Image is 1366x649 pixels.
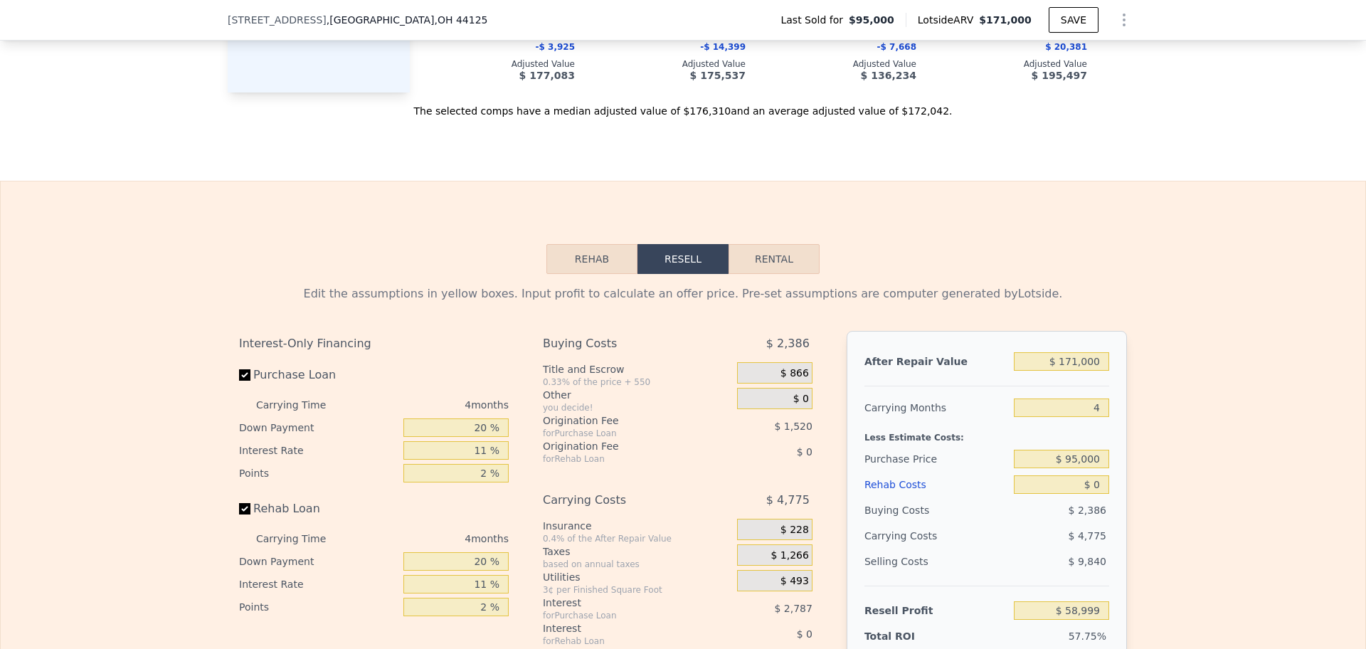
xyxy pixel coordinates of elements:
span: -$ 7,668 [877,42,916,52]
span: $95,000 [849,13,894,27]
span: $171,000 [979,14,1032,26]
span: Lotside ARV [918,13,979,27]
span: Last Sold for [780,13,849,27]
div: Carrying Time [256,394,349,416]
div: Carrying Costs [543,487,701,513]
div: Buying Costs [543,331,701,357]
div: Interest Rate [239,573,398,596]
div: Origination Fee [543,439,701,453]
input: Rehab Loan [239,503,250,515]
div: 4 months [354,394,509,416]
div: you decide! [543,402,731,413]
span: -$ 3,925 [536,42,575,52]
div: based on annual taxes [543,559,731,570]
label: Purchase Loan [239,362,398,388]
span: $ 866 [780,367,809,380]
div: Selling Costs [864,549,1008,574]
span: $ 175,537 [690,70,746,81]
span: $ 4,775 [1069,530,1106,542]
div: Down Payment [239,416,398,439]
div: Resell Profit [864,598,1008,623]
input: Purchase Loan [239,369,250,381]
div: Points [239,596,398,618]
span: 57.75% [1069,630,1106,642]
div: Carrying Time [256,527,349,550]
span: $ 20,381 [1045,42,1087,52]
div: Title and Escrow [543,362,731,376]
div: 0.33% of the price + 550 [543,376,731,388]
span: $ 195,497 [1032,70,1087,81]
span: $ 2,386 [1069,505,1106,516]
div: Buying Costs [864,497,1008,523]
button: Rental [729,244,820,274]
div: Adjusted Value [427,58,575,70]
div: 3¢ per Finished Square Foot [543,584,731,596]
button: Show Options [1110,6,1138,34]
div: Edit the assumptions in yellow boxes. Input profit to calculate an offer price. Pre-set assumptio... [239,285,1127,302]
span: $ 1,266 [771,549,808,562]
span: $ 0 [793,393,809,406]
span: [STREET_ADDRESS] [228,13,327,27]
button: Resell [637,244,729,274]
span: $ 177,083 [519,70,575,81]
div: Interest [543,621,701,635]
div: for Rehab Loan [543,453,701,465]
span: $ 0 [797,628,812,640]
div: Interest Rate [239,439,398,462]
div: Carrying Months [864,395,1008,421]
div: Total ROI [864,629,953,643]
div: Insurance [543,519,731,533]
span: , OH 44125 [434,14,487,26]
div: Carrying Costs [864,523,953,549]
div: After Repair Value [864,349,1008,374]
span: $ 0 [797,446,812,458]
span: $ 493 [780,575,809,588]
label: Rehab Loan [239,496,398,522]
div: Adjusted Value [598,58,746,70]
div: Other [543,388,731,402]
span: $ 228 [780,524,809,537]
div: for Rehab Loan [543,635,701,647]
div: Interest-Only Financing [239,331,509,357]
span: $ 1,520 [774,421,812,432]
div: Interest [543,596,701,610]
div: Origination Fee [543,413,701,428]
div: for Purchase Loan [543,610,701,621]
div: 4 months [354,527,509,550]
span: $ 136,234 [861,70,916,81]
span: $ 2,787 [774,603,812,614]
div: Down Payment [239,550,398,573]
div: The selected comps have a median adjusted value of $176,310 and an average adjusted value of $172... [228,93,1138,118]
div: Adjusted Value [768,58,916,70]
div: Purchase Price [864,446,1008,472]
span: $ 4,775 [766,487,810,513]
div: 0.4% of the After Repair Value [543,533,731,544]
div: Utilities [543,570,731,584]
span: -$ 14,399 [700,42,746,52]
div: Taxes [543,544,731,559]
div: Rehab Costs [864,472,1008,497]
button: Rehab [546,244,637,274]
span: $ 2,386 [766,331,810,357]
span: $ 9,840 [1069,556,1106,567]
div: for Purchase Loan [543,428,701,439]
div: Less Estimate Costs: [864,421,1109,446]
button: SAVE [1049,7,1098,33]
div: Adjusted Value [1110,58,1258,70]
div: Points [239,462,398,485]
span: , [GEOGRAPHIC_DATA] [327,13,488,27]
div: Adjusted Value [939,58,1087,70]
